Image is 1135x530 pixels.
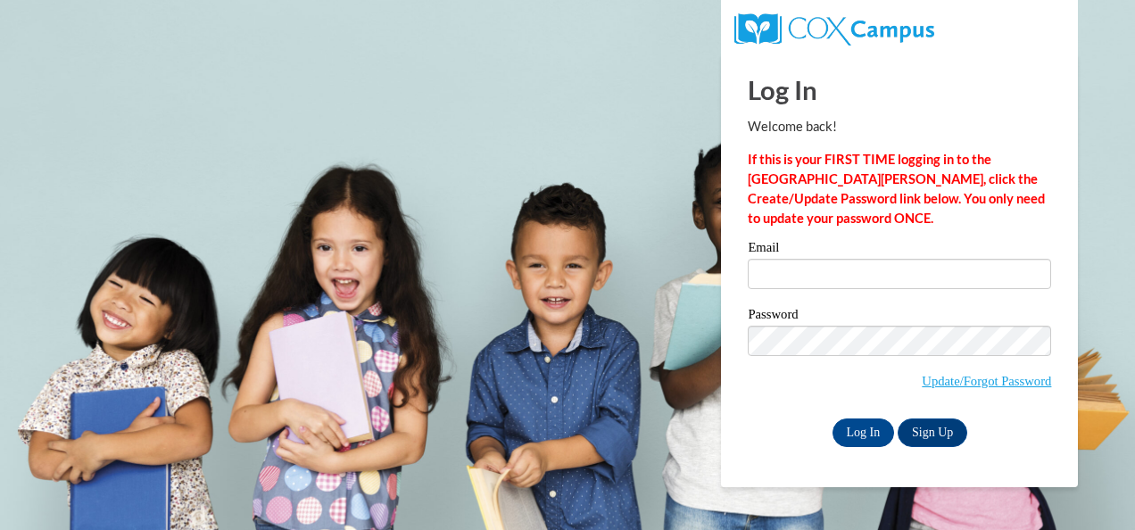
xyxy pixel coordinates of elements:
[748,241,1051,259] label: Email
[748,117,1051,137] p: Welcome back!
[734,21,933,36] a: COX Campus
[833,418,895,447] input: Log In
[748,152,1045,226] strong: If this is your FIRST TIME logging in to the [GEOGRAPHIC_DATA][PERSON_NAME], click the Create/Upd...
[748,308,1051,326] label: Password
[748,71,1051,108] h1: Log In
[898,418,967,447] a: Sign Up
[734,13,933,46] img: COX Campus
[922,374,1051,388] a: Update/Forgot Password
